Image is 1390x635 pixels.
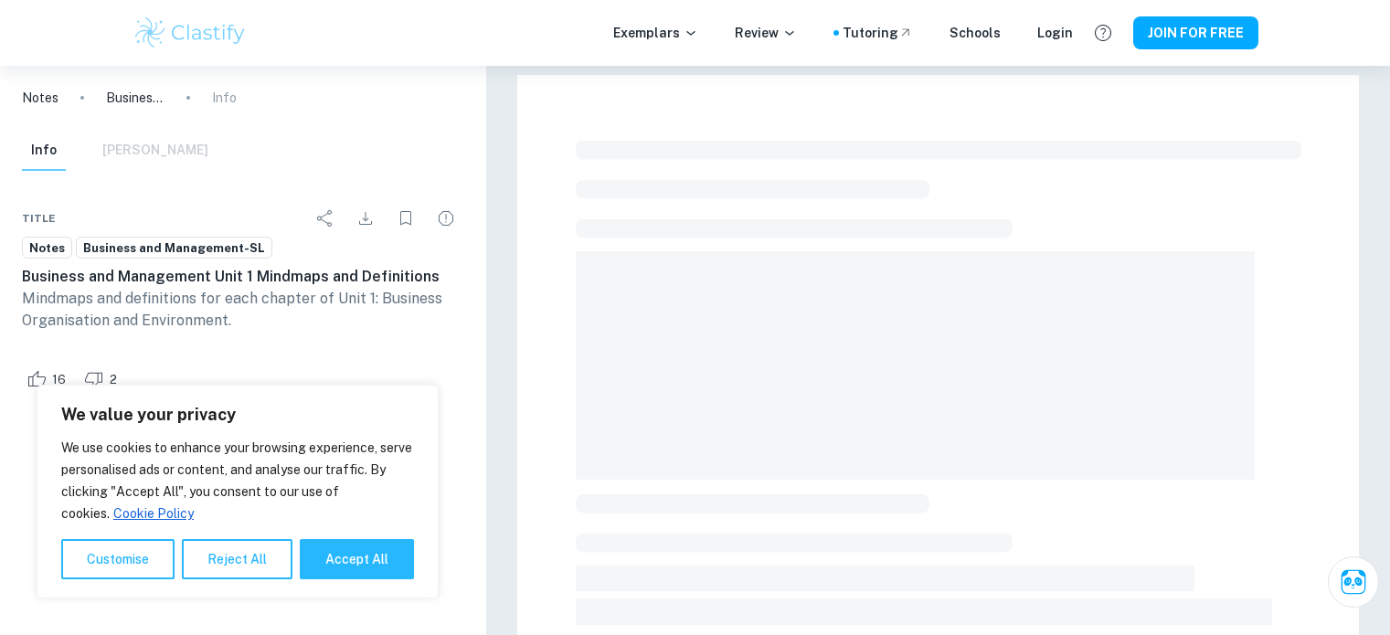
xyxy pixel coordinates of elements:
span: Business and Management-SL [77,239,271,258]
button: Customise [61,539,175,579]
a: Schools [950,23,1001,43]
span: 2 [100,371,127,389]
div: Dislike [80,365,127,394]
span: 16 [42,371,76,389]
p: Exemplars [613,23,698,43]
div: Download [347,200,384,237]
img: Clastify logo [133,15,249,51]
button: Ask Clai [1328,556,1379,608]
button: Help and Feedback [1088,17,1119,48]
p: Info [212,88,237,108]
p: Review [735,23,797,43]
a: Notes [22,88,58,108]
span: Example of past student work. For reference on structure and expectations only. Do not copy. [22,427,464,440]
p: Mindmaps and definitions for each chapter of Unit 1: Business Organisation and Environment. [22,288,464,332]
a: Tutoring [843,23,913,43]
span: Title [22,210,56,227]
button: Accept All [300,539,414,579]
a: Cookie Policy [112,505,195,522]
h6: Business and Management Unit 1 Mindmaps and Definitions [22,266,464,288]
p: We use cookies to enhance your browsing experience, serve personalised ads or content, and analys... [61,437,414,524]
div: We value your privacy [37,385,439,598]
button: Info [22,131,66,171]
a: Business and Management-SL [76,237,272,259]
div: Share [307,200,344,237]
button: JOIN FOR FREE [1133,16,1258,49]
div: Report issue [428,200,464,237]
button: Reject All [182,539,292,579]
p: We value your privacy [61,404,414,426]
a: Notes [22,237,72,259]
a: Login [1037,23,1073,43]
span: Notes [23,239,71,258]
div: Bookmark [387,200,424,237]
div: Like [22,365,76,394]
p: Business and Management Unit 1 Mindmaps and Definitions [106,88,164,108]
